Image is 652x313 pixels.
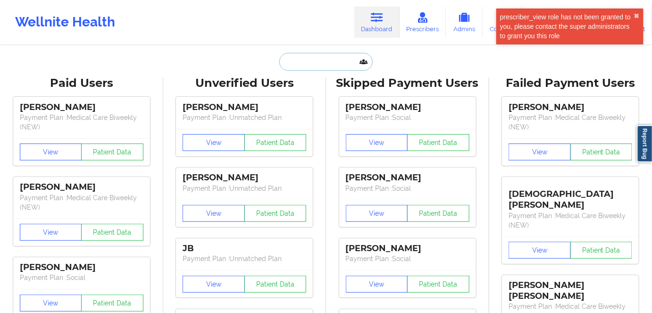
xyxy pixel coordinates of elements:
div: [PERSON_NAME] [20,182,143,193]
p: Payment Plan : Unmatched Plan [183,113,306,122]
p: Payment Plan : Medical Care Biweekly (NEW) [20,193,143,212]
button: close [634,12,640,20]
div: Failed Payment Users [496,76,646,91]
p: Payment Plan : Medical Care Biweekly (NEW) [509,211,632,230]
div: [PERSON_NAME] [346,243,469,254]
div: prescriber_view role has not been granted to you, please contact the super administrators to gran... [500,12,634,41]
div: [DEMOGRAPHIC_DATA][PERSON_NAME] [509,182,632,211]
p: Payment Plan : Social [346,113,469,122]
a: Coaches [483,7,522,38]
button: Patient Data [407,276,469,293]
button: Patient Data [570,144,633,161]
button: View [509,242,571,259]
button: Patient Data [81,295,143,312]
div: Skipped Payment Users [333,76,483,91]
div: [PERSON_NAME] [PERSON_NAME] [509,280,632,302]
div: [PERSON_NAME] [20,102,143,113]
button: Patient Data [244,276,307,293]
button: View [346,205,408,222]
p: Payment Plan : Unmatched Plan [183,254,306,263]
button: Patient Data [81,224,143,241]
a: Prescribers [400,7,446,38]
a: Admins [446,7,483,38]
button: View [183,205,245,222]
button: View [183,276,245,293]
p: Payment Plan : Social [20,273,143,282]
p: Payment Plan : Unmatched Plan [183,184,306,193]
div: Unverified Users [170,76,320,91]
button: Patient Data [407,205,469,222]
button: Patient Data [570,242,633,259]
div: JB [183,243,306,254]
p: Payment Plan : Social [346,184,469,193]
button: Patient Data [244,134,307,151]
div: [PERSON_NAME] [20,262,143,273]
button: View [509,144,571,161]
div: Paid Users [7,76,157,91]
a: Report Bug [637,125,652,162]
button: Patient Data [407,134,469,151]
p: Payment Plan : Social [346,254,469,263]
button: View [20,224,82,241]
button: View [346,276,408,293]
div: [PERSON_NAME] [183,172,306,183]
div: [PERSON_NAME] [346,102,469,113]
p: Payment Plan : Medical Care Biweekly (NEW) [509,113,632,132]
a: Dashboard [354,7,400,38]
div: [PERSON_NAME] [183,102,306,113]
button: Patient Data [81,144,143,161]
button: View [20,295,82,312]
button: View [346,134,408,151]
div: [PERSON_NAME] [346,172,469,183]
button: Patient Data [244,205,307,222]
div: [PERSON_NAME] [509,102,632,113]
button: View [20,144,82,161]
button: View [183,134,245,151]
p: Payment Plan : Medical Care Biweekly (NEW) [20,113,143,132]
